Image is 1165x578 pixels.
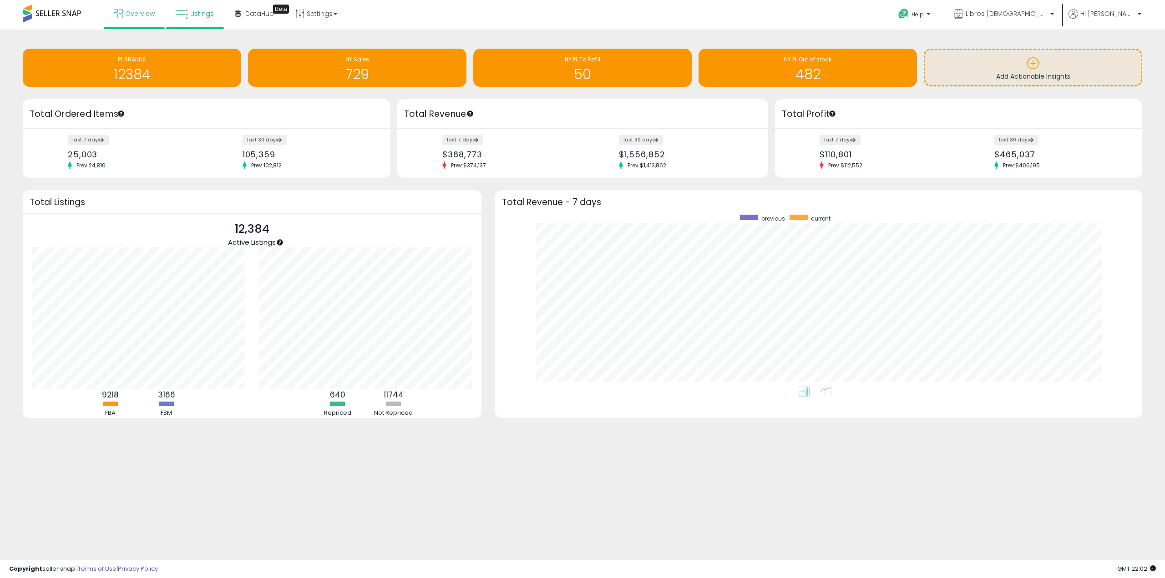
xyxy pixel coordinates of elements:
p: 12,384 [228,221,276,238]
h1: 50 [478,67,687,82]
a: NY PL Out of stock 482 [699,49,917,87]
span: Prev: $374,137 [446,161,491,169]
span: Libros [DEMOGRAPHIC_DATA] [966,9,1048,18]
a: Help [891,1,939,30]
span: Active Listings [228,237,276,247]
label: last 7 days [68,135,109,145]
b: 11744 [384,389,404,400]
b: 3166 [158,389,175,400]
i: Get Help [898,8,909,20]
label: last 7 days [820,135,861,145]
div: $1,556,852 [619,150,752,159]
span: DataHub [245,9,274,18]
span: Add Actionable Insights [996,72,1070,81]
div: Tooltip anchor [466,110,474,118]
span: Hi [PERSON_NAME] [1080,9,1135,18]
div: FBM [139,409,194,417]
div: 105,359 [243,150,375,159]
h1: 12384 [27,67,237,82]
div: FBA [83,409,138,417]
span: Prev: $406,195 [998,161,1044,169]
h3: Total Revenue [404,108,761,121]
span: previous [761,215,785,222]
h3: Total Listings [30,199,475,206]
div: Not Repriced [366,409,421,417]
span: PL BRANDS [118,55,146,63]
span: Listings [190,9,214,18]
div: Tooltip anchor [273,5,289,14]
div: $110,801 [820,150,952,159]
b: 9218 [102,389,119,400]
h3: Total Ordered Items [30,108,384,121]
a: PL BRANDS 12384 [23,49,241,87]
span: Prev: 24,810 [72,161,110,169]
span: Help [912,10,924,18]
h3: Total Revenue - 7 days [502,199,1136,206]
div: Tooltip anchor [828,110,836,118]
div: Tooltip anchor [276,238,284,246]
span: NY PL Out of stock [784,55,831,63]
a: NY PL To Refill 50 [473,49,692,87]
h3: Total Profit [782,108,1136,121]
span: NY Sales [345,55,369,63]
span: Prev: 102,812 [247,161,286,169]
div: Tooltip anchor [117,110,125,118]
label: last 7 days [442,135,483,145]
label: last 30 days [243,135,287,145]
h1: 729 [253,67,462,82]
a: NY Sales 729 [248,49,466,87]
label: last 30 days [994,135,1038,145]
label: last 30 days [619,135,663,145]
span: Prev: $1,413,862 [623,161,671,169]
span: Overview [125,9,155,18]
div: $368,773 [442,150,576,159]
a: Hi [PERSON_NAME] [1069,9,1141,30]
b: 640 [330,389,345,400]
div: 25,003 [68,150,200,159]
a: Add Actionable Insights [925,50,1141,85]
div: Repriced [310,409,365,417]
span: NY PL To Refill [565,55,600,63]
h1: 482 [703,67,912,82]
div: $465,037 [994,150,1126,159]
span: Prev: $112,552 [824,161,867,169]
span: current [811,215,831,222]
